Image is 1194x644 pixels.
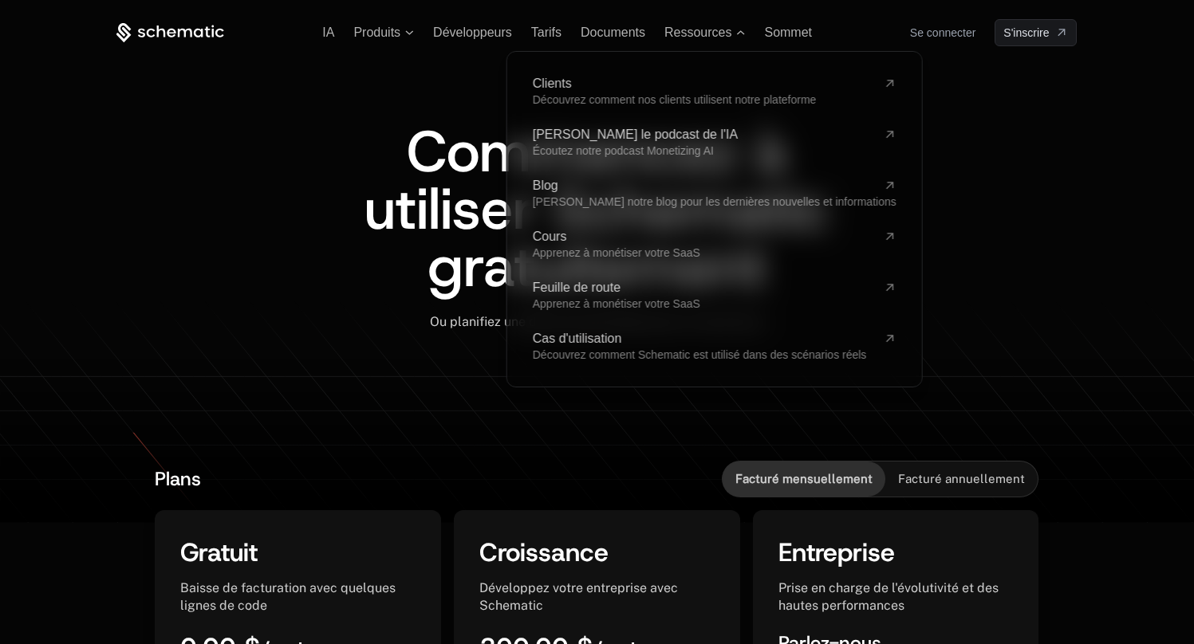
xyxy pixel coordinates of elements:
font: Facturé annuellement [898,472,1025,485]
font: Ressources [664,26,731,39]
font: Baisse de facturation avec quelques lignes de code [180,580,396,613]
font: Prise en charge de l'évolutivité et des hautes performances [778,580,999,613]
a: Sommet [764,26,812,39]
a: Se connecter [910,20,976,45]
a: Feuille de routeApprenez à monétiser votre SaaS [533,281,896,310]
a: Cas d'utilisationDécouvrez comment Schematic est utilisé dans des scénarios réels [533,332,896,361]
font: Apprenez à monétiser votre SaaS [533,246,700,259]
font: Cas d'utilisation [533,332,622,345]
font: [PERSON_NAME] le podcast de l'IA [533,128,738,141]
font: Produits [353,26,400,39]
font: Développez votre entreprise avec Schematic [479,580,678,613]
font: Commencez à utiliser Schematic gratuitement [365,113,846,304]
font: Feuille de route [533,281,621,294]
a: [objet Objet] [995,19,1077,46]
font: Apprenez à monétiser votre SaaS [533,297,700,310]
font: Facturé mensuellement [735,472,873,485]
font: Entreprise [778,536,895,569]
a: Tarifs [531,26,562,39]
a: Documents [581,26,645,39]
a: ClientsDécouvrez comment nos clients utilisent notre plateforme [533,77,896,106]
a: IA [322,26,334,39]
a: Développeurs [433,26,512,39]
a: [PERSON_NAME] le podcast de l'IAÉcoutez notre podcast Monetizing AI [533,128,896,157]
font: Gratuit [180,536,258,569]
font: Découvrez comment Schematic est utilisé dans des scénarios réels [533,348,867,361]
font: Plans [155,466,201,492]
font: Ou planifiez une démo personnalisée pour en savoir plus [430,314,763,329]
font: Blog [533,179,558,192]
font: Clients [533,77,572,90]
font: Découvrez comment nos clients utilisent notre plateforme [533,93,817,106]
font: Croissance [479,536,609,569]
font: Cours [533,230,567,243]
font: [PERSON_NAME] notre blog pour les dernières nouvelles et informations [533,195,896,208]
a: CoursApprenez à monétiser votre SaaS [533,230,896,259]
font: Se connecter [910,26,976,39]
font: Écoutez notre podcast Monetizing AI [533,144,714,157]
font: S'inscrire [1003,26,1049,39]
a: Blog[PERSON_NAME] notre blog pour les dernières nouvelles et informations [533,179,896,208]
